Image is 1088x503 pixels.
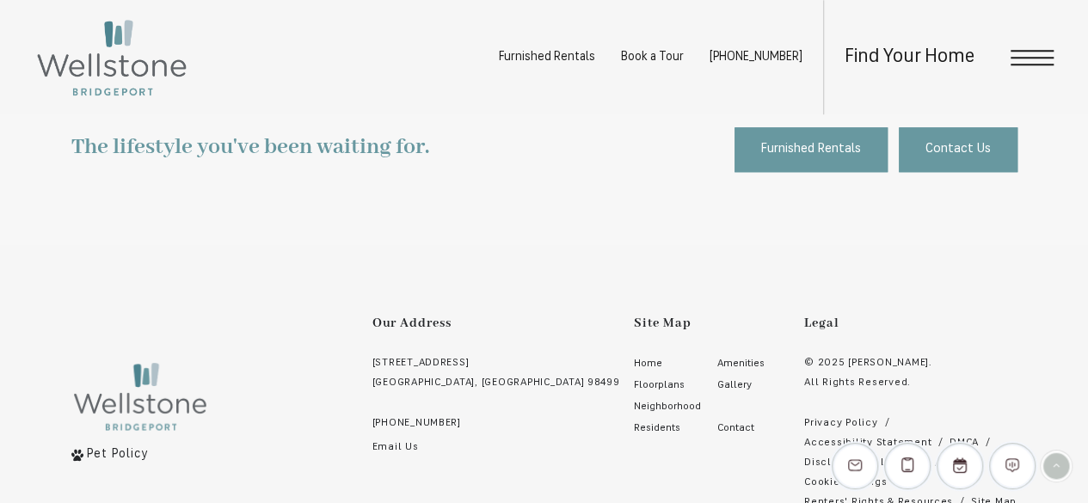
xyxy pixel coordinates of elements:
a: Email Us [372,438,620,457]
div: Main [625,353,781,439]
span: [PHONE_NUMBER] [710,51,802,64]
span: Contact [717,423,754,433]
span: Neighborhood [634,402,701,412]
p: © 2025 [PERSON_NAME]. [804,353,1017,373]
a: Go to Residents [625,418,698,439]
span: Residents [634,423,680,433]
span: Amenities [717,359,765,369]
a: Local and State Disclosures and License Information [804,453,927,473]
span: Gallery [717,380,752,390]
p: Site Map [634,308,790,340]
a: Find Your Home [845,47,974,67]
a: Furnished Rentals [735,127,888,172]
a: Furnished Rentals [499,51,595,64]
button: Open Menu [1011,50,1054,65]
span: Furnished Rentals [761,138,861,161]
a: Contact Us [899,127,1017,172]
a: Go to Home [625,353,698,375]
a: Go to Gallery [709,375,781,396]
span: Home [634,359,662,369]
a: Cookie Settings [804,473,887,493]
p: All Rights Reserved. [804,373,1017,393]
a: Get Directions to 12535 Bridgeport Way SW Lakewood, WA 98499 [372,353,620,393]
p: The lifestyle you've been waiting for. [71,127,429,169]
span: Pet Policy [87,448,149,461]
img: Wellstone [71,360,209,432]
a: Go to Contact [709,418,781,439]
span: Floorplans [634,380,685,390]
a: Call us at (253) 400-3144 [372,414,620,433]
img: Wellstone [34,17,189,98]
span: [PHONE_NUMBER] [372,418,461,428]
p: Our Address [372,308,620,340]
a: Go to Neighborhood [625,396,781,418]
span: Contact Us [925,138,991,161]
a: Accessibility Statement [804,433,931,453]
a: Book a Tour [621,51,684,64]
a: Call us at (253) 400-3144 [710,51,802,64]
p: Legal [804,308,1017,340]
a: Go to Amenities [709,353,781,375]
a: Go to Floorplans [625,375,698,396]
a: Greystar privacy policy [804,414,877,433]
